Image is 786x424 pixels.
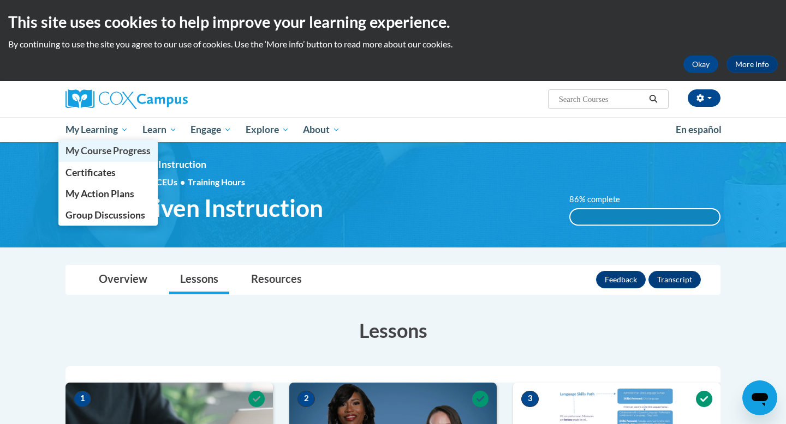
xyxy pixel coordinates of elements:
button: Search [645,93,662,106]
span: Data-Driven Instruction [65,193,323,222]
span: En español [676,124,722,135]
div: Main menu [49,117,737,142]
span: 0.30 CEUs [138,176,188,188]
button: Account Settings [688,89,720,107]
a: Group Discussions [58,204,158,226]
a: My Learning [58,117,135,142]
h3: Lessons [65,317,720,344]
span: Explore [246,123,289,136]
a: Resources [240,265,313,294]
button: Okay [683,56,718,73]
a: Overview [88,265,158,294]
img: Cox Campus [65,89,188,109]
span: Training Hours [188,177,245,187]
span: My Course Progress [65,145,151,156]
span: Engage [190,123,231,136]
input: Search Courses [558,93,645,106]
span: My Learning [65,123,128,136]
button: Transcript [648,271,701,288]
div: 100% [570,209,720,225]
a: My Action Plans [58,183,158,204]
a: Engage [183,117,239,142]
span: 3 [521,391,539,407]
span: Group Discussions [65,209,145,221]
span: About [303,123,340,136]
a: Learn [135,117,184,142]
a: Lessons [169,265,229,294]
h2: This site uses cookies to help improve your learning experience. [8,11,778,33]
a: Explore [239,117,296,142]
button: Feedback [596,271,646,288]
span: 2 [297,391,315,407]
span: 1 [74,391,91,407]
label: 86% complete [569,193,632,205]
a: About [296,117,348,142]
a: En español [669,118,729,141]
span: Certificates [65,167,116,178]
iframe: Button to launch messaging window [742,380,777,415]
a: Cox Campus [65,89,273,109]
span: My Action Plans [65,188,134,199]
a: My Course Progress [58,140,158,161]
a: Certificates [58,162,158,183]
p: By continuing to use the site you agree to our use of cookies. Use the ‘More info’ button to read... [8,38,778,50]
span: Learn [142,123,177,136]
a: More Info [727,56,778,73]
span: • [180,177,185,187]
